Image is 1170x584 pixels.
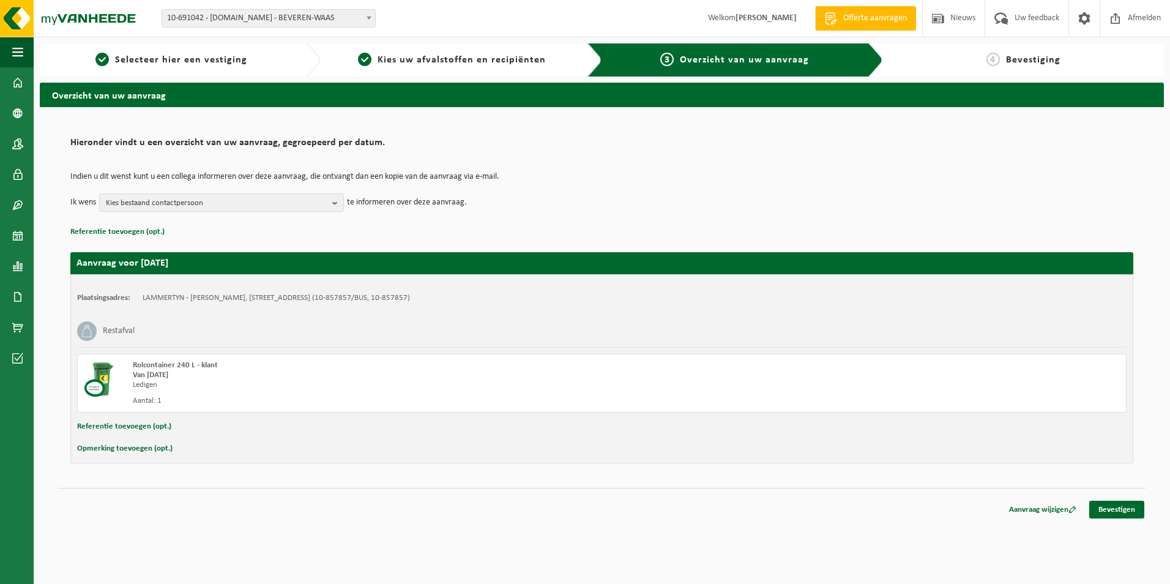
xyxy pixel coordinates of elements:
span: 1 [95,53,109,66]
p: Indien u dit wenst kunt u een collega informeren over deze aanvraag, die ontvangt dan een kopie v... [70,173,1133,181]
p: Ik wens [70,193,96,212]
button: Referentie toevoegen (opt.) [77,419,171,435]
span: 3 [660,53,674,66]
strong: Van [DATE] [133,371,168,379]
a: Bevestigen [1089,501,1144,518]
span: Kies bestaand contactpersoon [106,194,327,212]
p: te informeren over deze aanvraag. [347,193,467,212]
button: Referentie toevoegen (opt.) [70,224,165,240]
a: 2Kies uw afvalstoffen en recipiënten [327,53,577,67]
span: Selecteer hier een vestiging [115,55,247,65]
span: Bevestiging [1006,55,1060,65]
strong: [PERSON_NAME] [736,13,797,23]
td: LAMMERTYN - [PERSON_NAME], [STREET_ADDRESS] (10-857857/BUS, 10-857857) [143,293,410,303]
span: Kies uw afvalstoffen en recipiënten [378,55,546,65]
div: Ledigen [133,380,651,390]
span: Offerte aanvragen [840,12,910,24]
span: 2 [358,53,371,66]
span: Rolcontainer 240 L - klant [133,361,218,369]
span: 10-691042 - LAMMERTYN.NET - BEVEREN-WAAS [162,10,375,27]
img: WB-0240-CU.png [84,361,121,397]
strong: Aanvraag voor [DATE] [76,258,168,268]
strong: Plaatsingsadres: [77,294,130,302]
h2: Hieronder vindt u een overzicht van uw aanvraag, gegroepeerd per datum. [70,138,1133,154]
span: 10-691042 - LAMMERTYN.NET - BEVEREN-WAAS [162,9,376,28]
button: Kies bestaand contactpersoon [99,193,344,212]
a: 1Selecteer hier een vestiging [46,53,296,67]
a: Aanvraag wijzigen [1000,501,1086,518]
div: Aantal: 1 [133,396,651,406]
span: 4 [986,53,1000,66]
button: Opmerking toevoegen (opt.) [77,441,173,457]
span: Overzicht van uw aanvraag [680,55,809,65]
h2: Overzicht van uw aanvraag [40,83,1164,107]
a: Offerte aanvragen [815,6,916,31]
h3: Restafval [103,321,135,341]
